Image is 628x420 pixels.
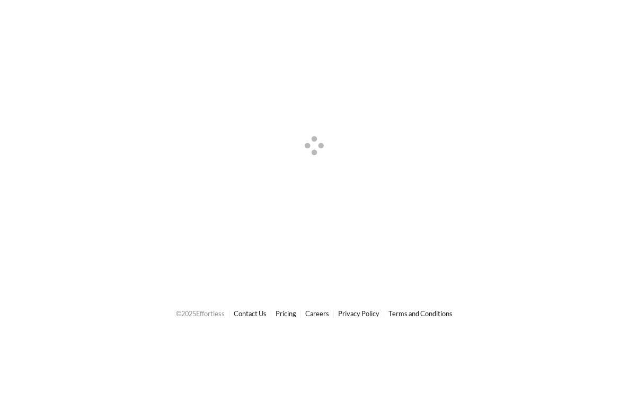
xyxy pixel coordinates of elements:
a: Contact Us [234,309,267,318]
a: Pricing [276,309,296,318]
span: © 2025 Effortless [176,309,225,318]
a: Privacy Policy [338,309,379,318]
a: Terms and Conditions [388,309,453,318]
a: Careers [305,309,329,318]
